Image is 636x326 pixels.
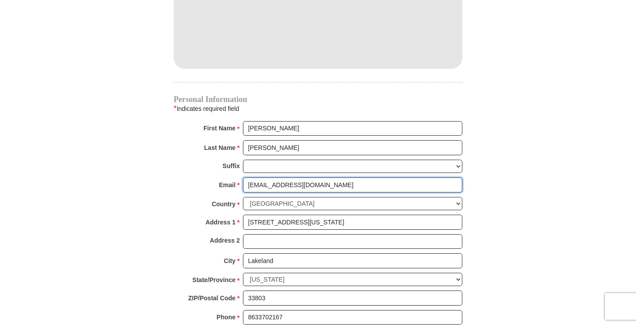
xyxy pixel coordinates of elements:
[174,96,462,103] h4: Personal Information
[224,255,235,267] strong: City
[188,292,236,304] strong: ZIP/Postal Code
[219,179,235,191] strong: Email
[206,216,236,228] strong: Address 1
[192,274,235,286] strong: State/Province
[223,160,240,172] strong: Suffix
[212,198,236,210] strong: Country
[217,311,236,323] strong: Phone
[204,141,236,154] strong: Last Name
[174,103,462,114] div: Indicates required field
[210,234,240,247] strong: Address 2
[203,122,235,134] strong: First Name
